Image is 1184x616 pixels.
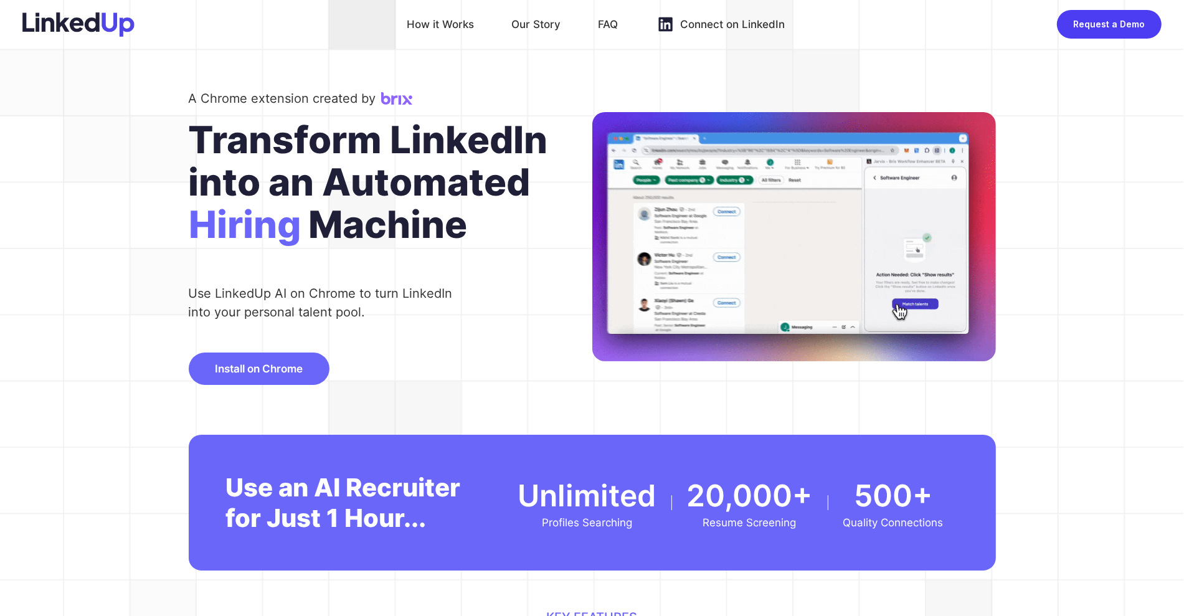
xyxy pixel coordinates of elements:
div: FAQ [598,14,618,34]
div: Our Story [511,14,561,34]
div: Resume Screening [687,516,813,529]
div: Unlimited [518,477,656,514]
img: bg [592,112,996,362]
div: into an Automated [189,161,592,203]
div: Use an AI Recruiter for Just 1 Hour... [226,472,475,533]
div: 20,000+ [687,477,813,514]
div: 500+ [843,477,944,514]
img: linkedin [655,14,675,34]
div: Transform LinkedIn [189,118,592,161]
div: Use LinkedUp AI on Chrome to turn LinkedIn into your personal talent pool. [189,284,464,321]
span: Install on Chrome [215,362,303,375]
div: Quality Connections [843,516,944,529]
div: Connect on LinkedIn [680,14,785,34]
div: How it Works [407,14,474,34]
button: Request a Demo [1057,10,1162,39]
div: A Chrome extension created by [189,88,376,108]
div: Profiles Searching [518,516,656,529]
span: Machine [309,203,468,259]
span: Hiring [189,203,301,259]
img: Brix Logo [381,92,412,105]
